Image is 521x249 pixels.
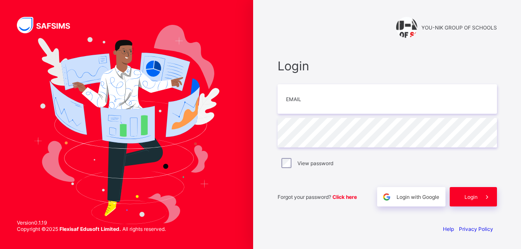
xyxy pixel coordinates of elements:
[382,192,391,202] img: google.396cfc9801f0270233282035f929180a.svg
[17,226,166,232] span: Copyright © 2025 All rights reserved.
[397,194,439,200] span: Login with Google
[459,226,493,232] a: Privacy Policy
[59,226,121,232] strong: Flexisaf Edusoft Limited.
[464,194,478,200] span: Login
[17,17,80,33] img: SAFSIMS Logo
[332,194,357,200] a: Click here
[297,160,333,166] label: View password
[421,24,497,31] span: YOU-NIK GROUP OF SCHOOLS
[17,220,166,226] span: Version 0.1.19
[278,59,497,73] span: Login
[34,25,219,224] img: Hero Image
[443,226,454,232] a: Help
[278,194,357,200] span: Forgot your password?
